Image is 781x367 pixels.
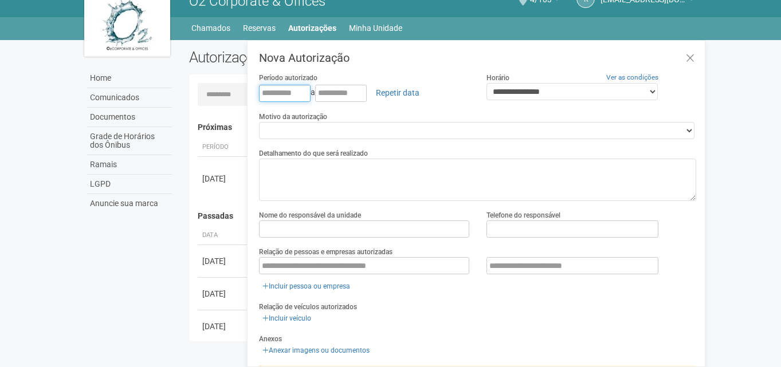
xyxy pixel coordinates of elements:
[606,73,658,81] a: Ver as condições
[259,148,368,159] label: Detalhamento do que será realizado
[87,155,172,175] a: Ramais
[202,173,245,184] div: [DATE]
[259,280,354,293] a: Incluir pessoa ou empresa
[243,20,276,36] a: Reservas
[87,88,172,108] a: Comunicados
[87,194,172,213] a: Anuncie sua marca
[259,312,315,325] a: Incluir veículo
[368,83,427,102] a: Repetir data
[349,20,402,36] a: Minha Unidade
[259,247,393,257] label: Relação de pessoas e empresas autorizadas
[259,334,282,344] label: Anexos
[259,302,357,312] label: Relação de veículos autorizados
[202,288,245,299] div: [DATE]
[202,255,245,267] div: [DATE]
[259,210,361,220] label: Nome do responsável da unidade
[259,344,373,357] a: Anexar imagens ou documentos
[259,112,327,122] label: Motivo da autorização
[87,127,172,155] a: Grade de Horários dos Ônibus
[198,123,689,132] h4: Próximas
[198,212,689,220] h4: Passadas
[486,210,560,220] label: Telefone do responsável
[191,20,230,36] a: Chamados
[189,49,434,66] h2: Autorizações
[259,73,317,83] label: Período autorizado
[87,175,172,194] a: LGPD
[259,52,696,64] h3: Nova Autorização
[288,20,336,36] a: Autorizações
[198,226,249,245] th: Data
[486,73,509,83] label: Horário
[87,108,172,127] a: Documentos
[259,83,469,102] div: a
[202,321,245,332] div: [DATE]
[198,138,249,157] th: Período
[87,69,172,88] a: Home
